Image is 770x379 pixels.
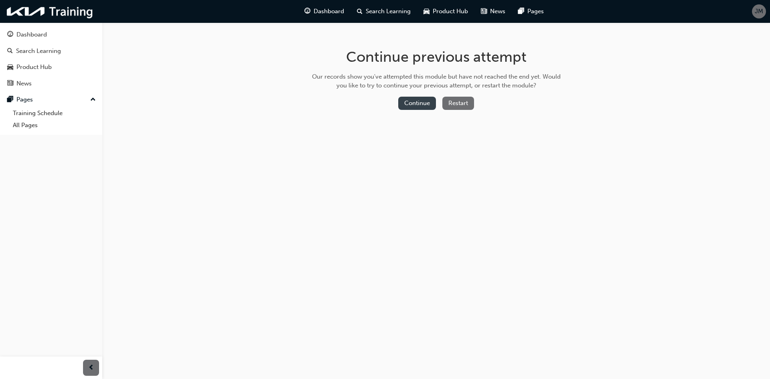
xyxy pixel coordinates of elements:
[3,60,99,75] a: Product Hub
[755,7,763,16] span: JM
[3,92,99,107] button: Pages
[3,44,99,59] a: Search Learning
[3,26,99,92] button: DashboardSearch LearningProduct HubNews
[7,80,13,87] span: news-icon
[16,95,33,104] div: Pages
[309,48,563,66] h1: Continue previous attempt
[3,76,99,91] a: News
[423,6,430,16] span: car-icon
[518,6,524,16] span: pages-icon
[490,7,505,16] span: News
[90,95,96,105] span: up-icon
[309,72,563,90] div: Our records show you've attempted this module but have not reached the end yet. Would you like to...
[398,97,436,110] button: Continue
[7,64,13,71] span: car-icon
[3,27,99,42] a: Dashboard
[512,3,550,20] a: pages-iconPages
[16,79,32,88] div: News
[366,7,411,16] span: Search Learning
[7,48,13,55] span: search-icon
[314,7,344,16] span: Dashboard
[752,4,766,18] button: JM
[298,3,351,20] a: guage-iconDashboard
[474,3,512,20] a: news-iconNews
[481,6,487,16] span: news-icon
[7,96,13,103] span: pages-icon
[10,107,99,120] a: Training Schedule
[357,6,363,16] span: search-icon
[16,63,52,72] div: Product Hub
[16,47,61,56] div: Search Learning
[16,30,47,39] div: Dashboard
[88,363,94,373] span: prev-icon
[4,3,96,20] img: kia-training
[527,7,544,16] span: Pages
[351,3,417,20] a: search-iconSearch Learning
[442,97,474,110] button: Restart
[417,3,474,20] a: car-iconProduct Hub
[304,6,310,16] span: guage-icon
[7,31,13,39] span: guage-icon
[433,7,468,16] span: Product Hub
[10,119,99,132] a: All Pages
